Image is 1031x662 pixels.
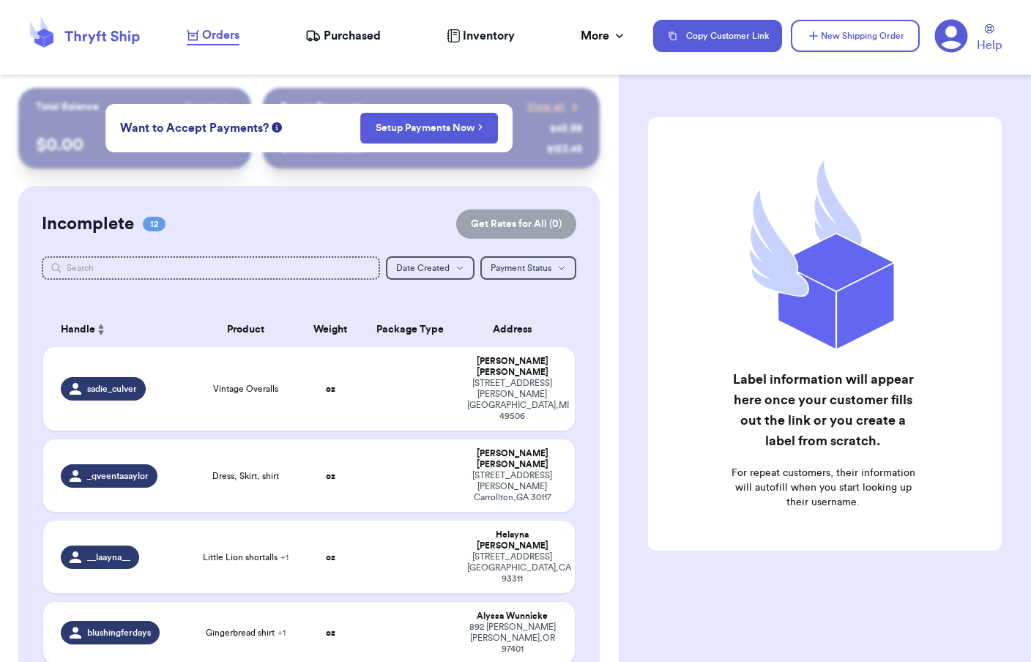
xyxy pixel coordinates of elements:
[467,622,558,655] div: 892 [PERSON_NAME] [PERSON_NAME] , OR 97401
[185,100,216,114] span: Payout
[87,551,130,563] span: __laayna__
[396,264,450,272] span: Date Created
[467,356,558,378] div: [PERSON_NAME] [PERSON_NAME]
[120,119,269,137] span: Want to Accept Payments?
[376,121,483,135] a: Setup Payments Now
[386,256,474,280] button: Date Created
[202,26,239,44] span: Orders
[527,100,582,114] a: View all
[326,553,335,562] strong: oz
[36,100,99,114] p: Total Balance
[280,553,289,562] span: + 1
[95,321,107,338] button: Sort ascending
[550,122,582,136] div: $ 45.99
[193,312,299,347] th: Product
[185,100,234,114] a: Payout
[977,24,1002,54] a: Help
[480,256,576,280] button: Payment Status
[187,26,239,45] a: Orders
[87,627,151,639] span: blushingferdays
[61,322,95,338] span: Handle
[299,312,362,347] th: Weight
[581,27,627,45] div: More
[326,384,335,393] strong: oz
[87,470,149,482] span: _qveentaaaylor
[977,37,1002,54] span: Help
[203,551,289,563] span: Little Lion shortalls
[458,312,576,347] th: Address
[791,20,920,52] button: New Shipping Order
[362,312,458,347] th: Package Type
[467,448,558,470] div: [PERSON_NAME] [PERSON_NAME]
[725,466,921,510] p: For repeat customers, their information will autofill when you start looking up their username.
[463,27,515,45] span: Inventory
[547,142,582,157] div: $ 123.45
[467,529,558,551] div: Helayna [PERSON_NAME]
[42,256,380,280] input: Search
[725,369,921,451] h2: Label information will appear here once your customer fills out the link or you create a label fr...
[467,611,558,622] div: Alyssa Wunnicke
[36,133,234,157] p: $ 0.00
[280,100,362,114] p: Recent Payments
[326,472,335,480] strong: oz
[653,20,782,52] button: Copy Customer Link
[206,627,286,639] span: Gingerbread shirt
[447,27,515,45] a: Inventory
[467,551,558,584] div: [STREET_ADDRESS] [GEOGRAPHIC_DATA] , CA 93311
[87,383,137,395] span: sadie_culver
[42,212,134,236] h2: Incomplete
[467,378,558,422] div: [STREET_ADDRESS][PERSON_NAME] [GEOGRAPHIC_DATA] , MI 49506
[143,217,165,231] span: 12
[360,113,499,144] button: Setup Payments Now
[278,628,286,637] span: + 1
[467,470,558,503] div: [STREET_ADDRESS][PERSON_NAME] Carrollton , GA 30117
[456,209,576,239] button: Get Rates for All (0)
[491,264,551,272] span: Payment Status
[213,383,278,395] span: Vintage Overalls
[212,470,279,482] span: Dress, Skirt, shirt
[305,27,381,45] a: Purchased
[326,628,335,637] strong: oz
[324,27,381,45] span: Purchased
[527,100,565,114] span: View all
